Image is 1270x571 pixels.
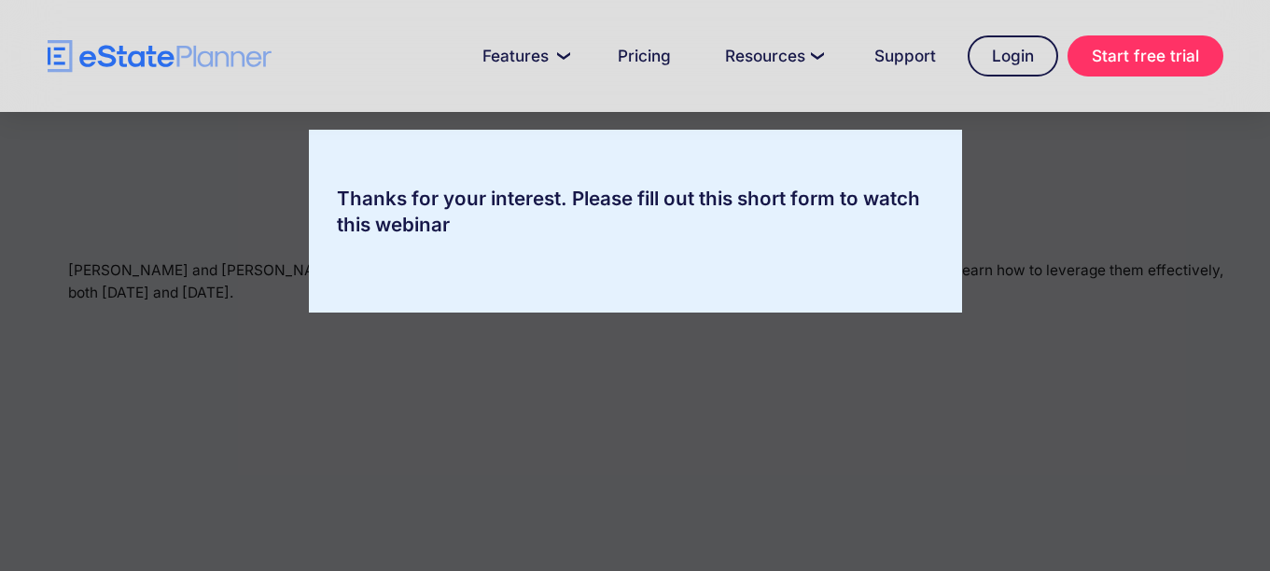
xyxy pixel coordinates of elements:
[852,37,958,75] a: Support
[460,37,586,75] a: Features
[309,186,962,238] div: Thanks for your interest. Please fill out this short form to watch this webinar
[595,37,693,75] a: Pricing
[1068,35,1223,77] a: Start free trial
[968,35,1058,77] a: Login
[703,37,843,75] a: Resources
[48,40,272,73] a: home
